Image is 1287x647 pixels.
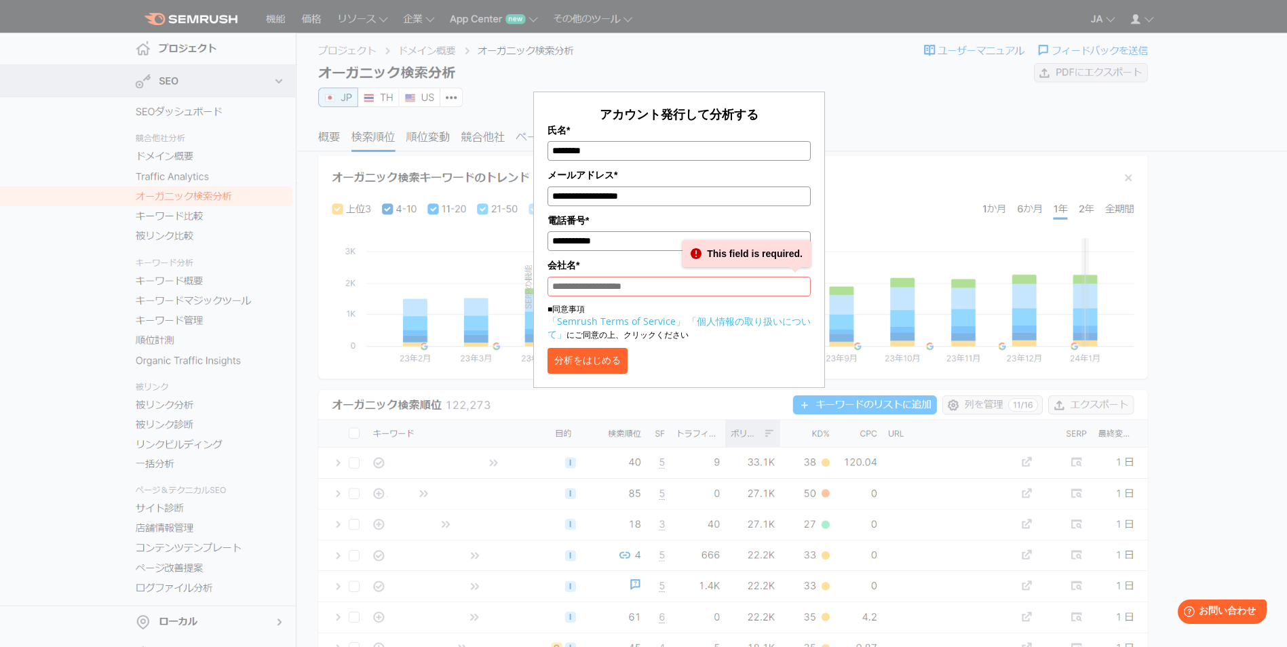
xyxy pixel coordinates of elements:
[600,106,758,122] span: アカウント発行して分析する
[548,315,811,340] a: 「個人情報の取り扱いについて」
[1166,594,1272,632] iframe: Help widget launcher
[683,240,811,267] div: This field is required.
[548,168,811,182] label: メールアドレス*
[548,315,685,328] a: 「Semrush Terms of Service」
[548,303,811,341] p: ■同意事項 にご同意の上、クリックください
[548,213,811,228] label: 電話番号*
[548,348,628,374] button: 分析をはじめる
